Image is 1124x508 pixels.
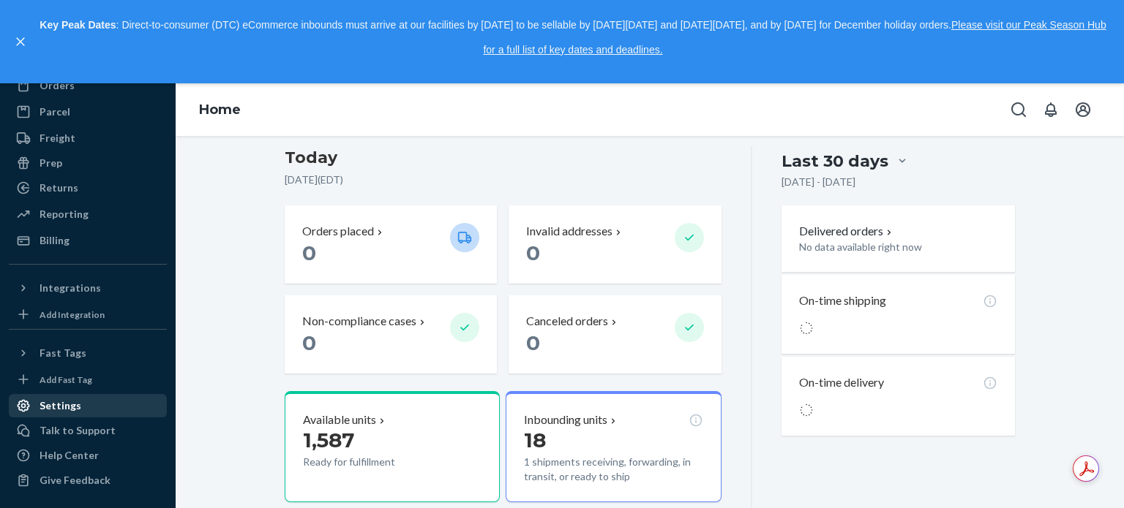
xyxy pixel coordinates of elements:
a: Prep [9,151,167,175]
p: Inbounding units [524,412,607,428]
p: [DATE] ( EDT ) [285,173,722,187]
button: Invalid addresses 0 [509,205,721,284]
a: Orders [9,74,167,97]
button: Open account menu [1068,95,1098,124]
a: Returns [9,176,167,200]
div: Prep [40,156,62,170]
a: Settings [9,394,167,417]
div: Add Fast Tag [40,374,92,386]
div: Integrations [40,281,101,295]
p: Invalid addresses [526,223,612,240]
a: Billing [9,229,167,252]
ol: breadcrumbs [187,89,252,132]
button: Delivered orders [799,223,895,240]
div: Orders [40,78,75,93]
span: 0 [526,330,540,355]
p: Canceled orders [526,313,608,330]
button: Fast Tags [9,341,167,365]
p: Non-compliance cases [302,313,416,330]
div: Talk to Support [40,423,116,438]
button: Open notifications [1036,95,1065,124]
a: Add Fast Tag [9,371,167,388]
button: Give Feedback [9,469,167,492]
span: Chat [32,10,62,23]
button: Talk to Support [9,419,167,442]
p: Ready for fulfillment [303,455,438,469]
div: Parcel [40,105,70,119]
button: Open Search Box [1004,95,1033,124]
a: Add Integration [9,306,167,323]
button: Non-compliance cases 0 [285,295,497,374]
button: Canceled orders 0 [509,295,721,374]
p: On-time delivery [799,374,884,391]
p: Orders placed [302,223,374,240]
span: 0 [526,240,540,265]
button: Inbounding units181 shipments receiving, forwarding, in transit, or ready to ship [506,391,721,502]
a: Help Center [9,444,167,467]
span: 1,587 [303,428,354,452]
strong: Key Peak Dates [40,19,116,31]
div: Returns [40,181,78,195]
span: 18 [524,428,546,452]
span: 0 [302,240,316,265]
button: Available units1,587Ready for fulfillment [285,391,500,502]
span: 0 [302,330,316,355]
div: Add Integration [40,308,105,321]
button: Orders placed 0 [285,205,497,284]
a: Reporting [9,202,167,226]
div: Settings [40,398,81,413]
div: Freight [40,131,75,145]
button: close, [13,34,28,49]
div: Reporting [40,207,89,221]
p: Available units [303,412,376,428]
div: Help Center [40,448,99,463]
a: Home [199,102,241,118]
div: Billing [40,233,70,248]
a: Freight [9,126,167,150]
p: On-time shipping [799,292,886,309]
p: : Direct-to-consumer (DTC) eCommerce inbounds must arrive at our facilities by [DATE] to be sella... [35,13,1111,62]
p: [DATE] - [DATE] [782,175,855,189]
a: Parcel [9,100,167,124]
a: Please visit our Peak Season Hub for a full list of key dates and deadlines. [483,19,1106,56]
button: Integrations [9,276,167,300]
p: No data available right now [799,240,997,254]
div: Give Feedback [40,473,110,488]
div: Fast Tags [40,346,86,360]
h3: Today [285,146,722,170]
p: 1 shipments receiving, forwarding, in transit, or ready to ship [524,455,702,484]
div: Last 30 days [782,150,888,173]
